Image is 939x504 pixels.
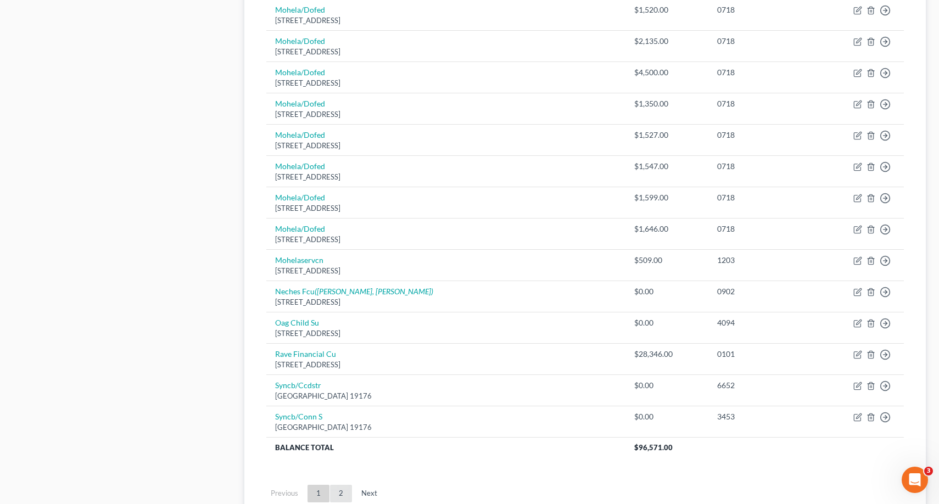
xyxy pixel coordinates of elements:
div: $1,646.00 [634,223,700,234]
div: 0718 [717,223,807,234]
div: 0718 [717,130,807,141]
a: Neches Fcu([PERSON_NAME], [PERSON_NAME]) [275,287,433,296]
div: 0101 [717,349,807,360]
div: [STREET_ADDRESS] [275,266,617,276]
div: $2,135.00 [634,36,700,47]
div: 0718 [717,4,807,15]
a: Mohela/Dofed [275,161,325,171]
a: Mohela/Dofed [275,99,325,108]
div: $28,346.00 [634,349,700,360]
div: [STREET_ADDRESS] [275,47,617,57]
div: [STREET_ADDRESS] [275,141,617,151]
span: 3 [924,467,933,475]
i: ([PERSON_NAME], [PERSON_NAME]) [315,287,433,296]
a: Next [353,485,386,502]
div: 0718 [717,36,807,47]
div: $1,527.00 [634,130,700,141]
div: [STREET_ADDRESS] [275,297,617,307]
a: Mohela/Dofed [275,130,325,139]
div: 6652 [717,380,807,391]
div: 0718 [717,67,807,78]
div: $0.00 [634,411,700,422]
div: [STREET_ADDRESS] [275,234,617,245]
a: Oag Child Su [275,318,319,327]
div: 0718 [717,161,807,172]
div: $4,500.00 [634,67,700,78]
div: $1,547.00 [634,161,700,172]
a: 2 [330,485,352,502]
div: [STREET_ADDRESS] [275,109,617,120]
a: 1 [308,485,329,502]
div: [STREET_ADDRESS] [275,172,617,182]
div: [STREET_ADDRESS] [275,328,617,339]
a: Mohela/Dofed [275,193,325,202]
div: 0902 [717,286,807,297]
a: Mohela/Dofed [275,68,325,77]
div: 4094 [717,317,807,328]
div: $0.00 [634,317,700,328]
div: $1,599.00 [634,192,700,203]
a: Mohela/Dofed [275,36,325,46]
div: [GEOGRAPHIC_DATA] 19176 [275,391,617,401]
a: Syncb/Conn S [275,412,322,421]
div: 1203 [717,255,807,266]
th: Balance Total [266,437,625,457]
span: $96,571.00 [634,443,673,452]
div: $0.00 [634,286,700,297]
div: $1,350.00 [634,98,700,109]
a: Rave Financial Cu [275,349,336,359]
div: [GEOGRAPHIC_DATA] 19176 [275,422,617,433]
a: Mohela/Dofed [275,224,325,233]
div: 0718 [717,98,807,109]
div: [STREET_ADDRESS] [275,360,617,370]
div: [STREET_ADDRESS] [275,15,617,26]
a: Syncb/Ccdstr [275,380,321,390]
a: Mohela/Dofed [275,5,325,14]
div: $0.00 [634,380,700,391]
a: Mohelaservcn [275,255,323,265]
div: 3453 [717,411,807,422]
div: $1,520.00 [634,4,700,15]
iframe: Intercom live chat [902,467,928,493]
div: [STREET_ADDRESS] [275,78,617,88]
div: [STREET_ADDRESS] [275,203,617,214]
div: $509.00 [634,255,700,266]
div: 0718 [717,192,807,203]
